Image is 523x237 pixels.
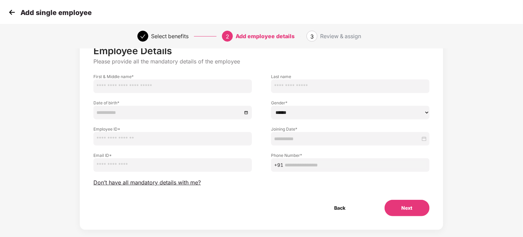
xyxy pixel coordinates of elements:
label: Joining Date [271,126,430,132]
label: Email ID [93,152,252,158]
span: 3 [310,33,314,40]
label: Employee ID [93,126,252,132]
p: Add single employee [20,9,92,17]
p: Employee Details [93,45,429,57]
span: check [140,34,146,39]
span: Don’t have all mandatory details with me? [93,179,201,186]
div: Select benefits [151,31,189,42]
button: Back [317,200,363,216]
span: 2 [226,33,229,40]
label: Gender [271,100,430,106]
div: Review & assign [320,31,361,42]
span: +91 [274,161,283,169]
button: Next [385,200,430,216]
label: Last name [271,74,430,79]
div: Add employee details [236,31,295,42]
p: Please provide all the mandatory details of the employee [93,58,429,65]
label: Phone Number [271,152,430,158]
label: Date of birth [93,100,252,106]
img: svg+xml;base64,PHN2ZyB4bWxucz0iaHR0cDovL3d3dy53My5vcmcvMjAwMC9zdmciIHdpZHRoPSIzMCIgaGVpZ2h0PSIzMC... [7,7,17,17]
label: First & Middle name [93,74,252,79]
